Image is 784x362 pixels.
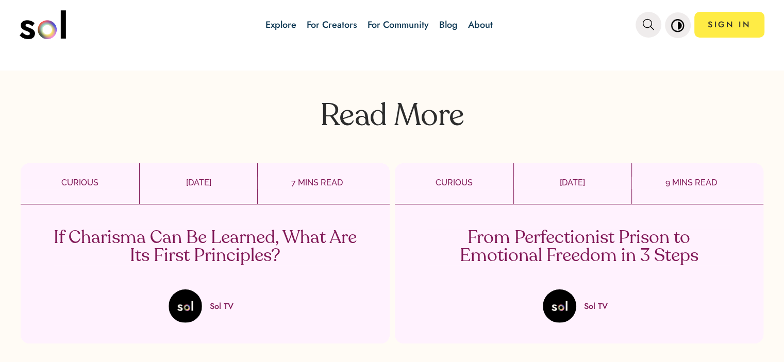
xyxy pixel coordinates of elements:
a: Blog [439,18,458,31]
a: SIGN IN [694,12,764,38]
a: About [468,18,493,31]
img: logo [20,10,66,39]
nav: main navigation [20,7,764,43]
a: Explore [265,18,296,31]
a: For Creators [307,18,357,31]
a: For Community [368,18,429,31]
